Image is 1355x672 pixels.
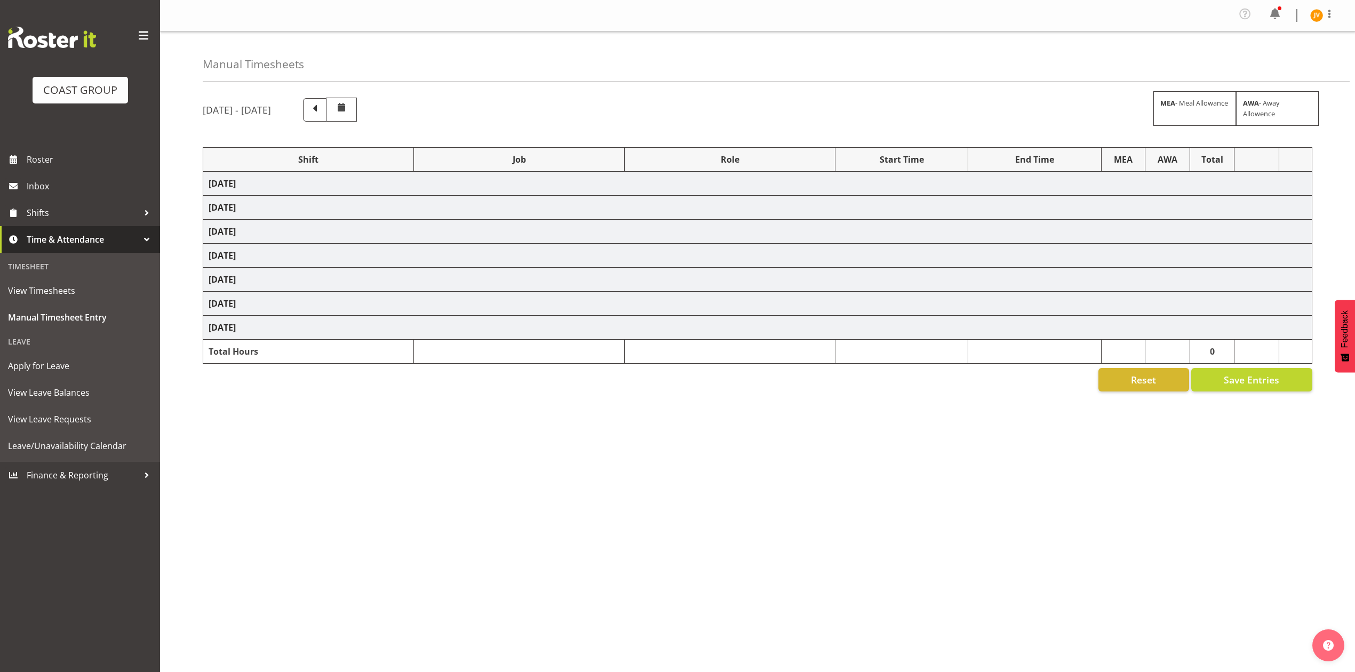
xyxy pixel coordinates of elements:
span: Inbox [27,178,155,194]
div: AWA [1151,153,1185,166]
td: [DATE] [203,172,1312,196]
a: View Timesheets [3,277,157,304]
a: Leave/Unavailability Calendar [3,433,157,459]
span: View Leave Balances [8,385,152,401]
a: View Leave Balances [3,379,157,406]
span: Finance & Reporting [27,467,139,483]
div: Role [630,153,830,166]
td: Total Hours [203,340,414,364]
div: - Away Allowence [1236,91,1319,125]
span: Save Entries [1224,373,1279,387]
span: Apply for Leave [8,358,152,374]
td: [DATE] [203,196,1312,220]
span: Leave/Unavailability Calendar [8,438,152,454]
div: COAST GROUP [43,82,117,98]
img: jorgelina-villar11067.jpg [1310,9,1323,22]
div: Shift [209,153,408,166]
button: Reset [1098,368,1189,391]
img: help-xxl-2.png [1323,640,1334,651]
a: Apply for Leave [3,353,157,379]
div: Start Time [841,153,962,166]
td: 0 [1190,340,1234,364]
div: Leave [3,331,157,353]
button: Save Entries [1191,368,1312,391]
strong: AWA [1243,98,1259,108]
td: [DATE] [203,220,1312,244]
td: [DATE] [203,292,1312,316]
td: [DATE] [203,316,1312,340]
span: Roster [27,151,155,167]
span: Manual Timesheet Entry [8,309,152,325]
div: End Time [974,153,1095,166]
td: [DATE] [203,268,1312,292]
span: Feedback [1340,310,1350,348]
span: Shifts [27,205,139,221]
div: Timesheet [3,255,157,277]
td: [DATE] [203,244,1312,268]
button: Feedback - Show survey [1335,300,1355,372]
span: View Leave Requests [8,411,152,427]
div: - Meal Allowance [1153,91,1236,125]
img: Rosterit website logo [8,27,96,48]
div: MEA [1107,153,1139,166]
span: Reset [1131,373,1156,387]
a: View Leave Requests [3,406,157,433]
span: View Timesheets [8,283,152,299]
strong: MEA [1160,98,1175,108]
h5: [DATE] - [DATE] [203,104,271,116]
h4: Manual Timesheets [203,58,304,70]
a: Manual Timesheet Entry [3,304,157,331]
span: Time & Attendance [27,231,139,247]
div: Total [1195,153,1229,166]
div: Job [419,153,619,166]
